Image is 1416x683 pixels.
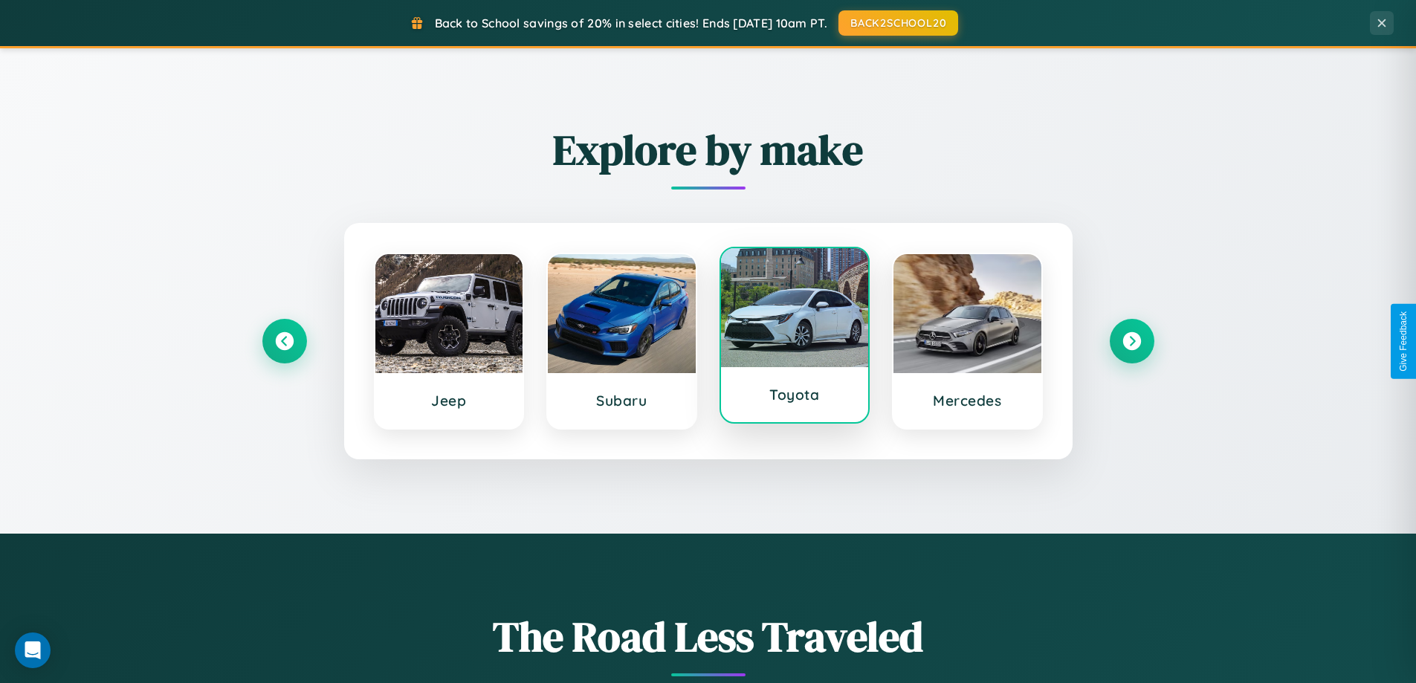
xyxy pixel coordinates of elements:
h2: Explore by make [262,121,1154,178]
button: BACK2SCHOOL20 [838,10,958,36]
h3: Subaru [563,392,681,410]
h3: Jeep [390,392,508,410]
span: Back to School savings of 20% in select cities! Ends [DATE] 10am PT. [435,16,827,30]
div: Open Intercom Messenger [15,632,51,668]
div: Give Feedback [1398,311,1409,372]
h3: Mercedes [908,392,1027,410]
h3: Toyota [736,386,854,404]
h1: The Road Less Traveled [262,608,1154,665]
